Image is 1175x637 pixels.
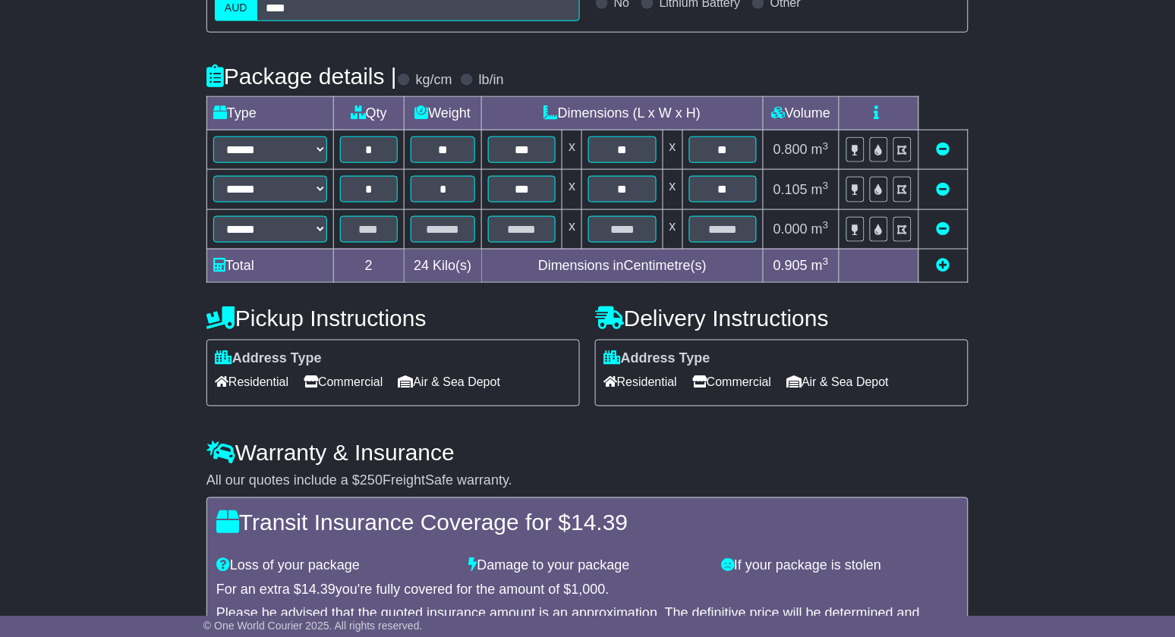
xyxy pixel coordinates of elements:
[304,371,383,394] span: Commercial
[692,371,771,394] span: Commercial
[206,473,969,490] div: All our quotes include a $ FreightSafe warranty.
[811,221,829,237] span: m
[937,182,950,197] a: Remove this item
[571,510,628,535] span: 14.39
[207,97,334,130] td: Type
[215,371,288,394] span: Residential
[203,620,423,632] span: © One World Courier 2025. All rights reserved.
[215,351,322,368] label: Address Type
[206,306,580,331] h4: Pickup Instructions
[482,97,764,130] td: Dimensions (L x W x H)
[823,180,829,191] sup: 3
[479,72,504,89] label: lb/in
[334,249,405,282] td: 2
[482,249,764,282] td: Dimensions in Centimetre(s)
[334,97,405,130] td: Qty
[206,441,969,466] h4: Warranty & Insurance
[603,371,677,394] span: Residential
[823,140,829,152] sup: 3
[360,473,383,488] span: 250
[404,97,482,130] td: Weight
[823,219,829,231] sup: 3
[572,582,606,598] span: 1,000
[937,142,950,157] a: Remove this item
[404,249,482,282] td: Kilo(s)
[773,182,808,197] span: 0.105
[562,209,582,249] td: x
[207,249,334,282] td: Total
[811,258,829,273] span: m
[823,256,829,267] sup: 3
[773,258,808,273] span: 0.905
[663,130,682,170] td: x
[206,64,397,89] h4: Package details |
[763,97,839,130] td: Volume
[937,258,950,273] a: Add new item
[414,258,429,273] span: 24
[216,510,959,535] h4: Transit Insurance Coverage for $
[562,130,582,170] td: x
[663,209,682,249] td: x
[301,582,335,598] span: 14.39
[811,142,829,157] span: m
[937,221,950,237] a: Remove this item
[663,170,682,209] td: x
[416,72,452,89] label: kg/cm
[787,371,890,394] span: Air & Sea Depot
[562,170,582,209] td: x
[714,558,966,575] div: If your package is stolen
[773,142,808,157] span: 0.800
[811,182,829,197] span: m
[595,306,969,331] h4: Delivery Instructions
[461,558,714,575] div: Damage to your package
[773,221,808,237] span: 0.000
[398,371,501,394] span: Air & Sea Depot
[209,558,461,575] div: Loss of your package
[603,351,710,368] label: Address Type
[216,582,959,599] div: For an extra $ you're fully covered for the amount of $ .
